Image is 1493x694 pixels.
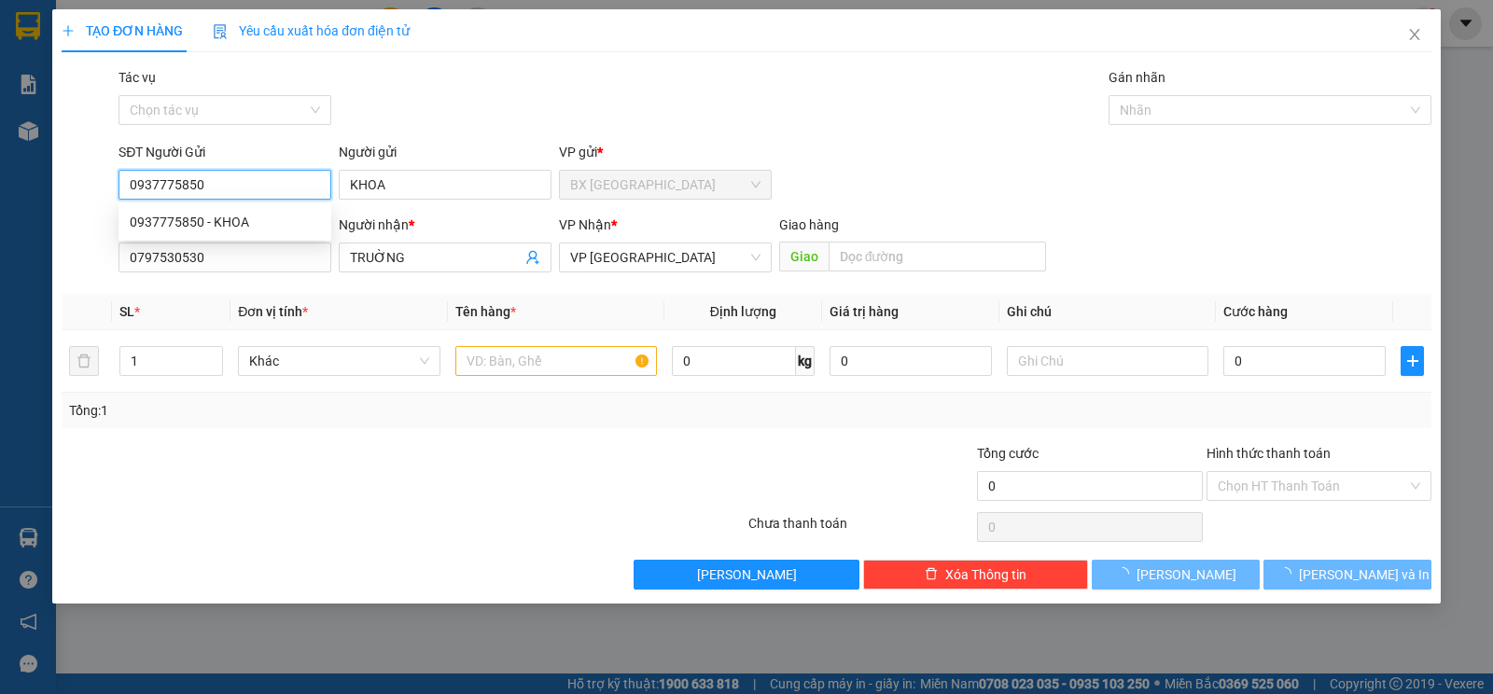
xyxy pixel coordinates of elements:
[213,23,410,38] span: Yêu cầu xuất hóa đơn điện tử
[570,171,760,199] span: BX Tân Châu
[1401,346,1424,376] button: plus
[339,215,551,235] div: Người nhận
[945,564,1026,585] span: Xóa Thông tin
[779,217,839,232] span: Giao hàng
[130,212,320,232] div: 0937775850 - KHOA
[1007,346,1208,376] input: Ghi Chú
[779,242,829,271] span: Giao
[213,24,228,39] img: icon
[119,207,331,237] div: 0937775850 - KHOA
[119,70,156,85] label: Tác vụ
[1278,567,1299,580] span: loading
[634,560,858,590] button: [PERSON_NAME]
[829,242,1047,271] input: Dọc đường
[249,347,428,375] span: Khác
[559,217,611,232] span: VP Nhận
[216,125,242,145] span: CC :
[977,446,1039,461] span: Tổng cước
[1223,304,1288,319] span: Cước hàng
[1299,564,1430,585] span: [PERSON_NAME] và In
[119,142,331,162] div: SĐT Người Gửi
[69,400,578,421] div: Tổng: 1
[455,304,516,319] span: Tên hàng
[62,24,75,37] span: plus
[218,38,379,61] div: [PERSON_NAME]
[218,16,379,38] div: An Sương
[216,120,381,146] div: 180.000
[69,346,99,376] button: delete
[697,564,797,585] span: [PERSON_NAME]
[1388,9,1441,62] button: Close
[16,18,45,37] span: Gửi:
[455,346,657,376] input: VD: Bàn, Ghế
[1263,560,1431,590] button: [PERSON_NAME] và In
[1207,446,1331,461] label: Hình thức thanh toán
[62,23,183,38] span: TẠO ĐƠN HÀNG
[16,83,205,109] div: 0705040423
[1137,564,1236,585] span: [PERSON_NAME]
[525,250,540,265] span: user-add
[1109,70,1165,85] label: Gán nhãn
[830,346,992,376] input: 0
[16,61,205,83] div: HIỀN
[16,16,205,61] div: BX [GEOGRAPHIC_DATA]
[339,142,551,162] div: Người gửi
[119,304,134,319] span: SL
[710,304,776,319] span: Định lượng
[218,61,379,87] div: 0974286833
[1092,560,1260,590] button: [PERSON_NAME]
[796,346,815,376] span: kg
[863,560,1088,590] button: deleteXóa Thông tin
[746,513,975,546] div: Chưa thanh toán
[218,18,263,37] span: Nhận:
[1407,27,1422,42] span: close
[1116,567,1137,580] span: loading
[1402,354,1423,368] span: plus
[238,304,308,319] span: Đơn vị tính
[999,294,1216,330] th: Ghi chú
[925,567,938,582] span: delete
[559,142,772,162] div: VP gửi
[830,304,899,319] span: Giá trị hàng
[570,243,760,271] span: VP Tân Bình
